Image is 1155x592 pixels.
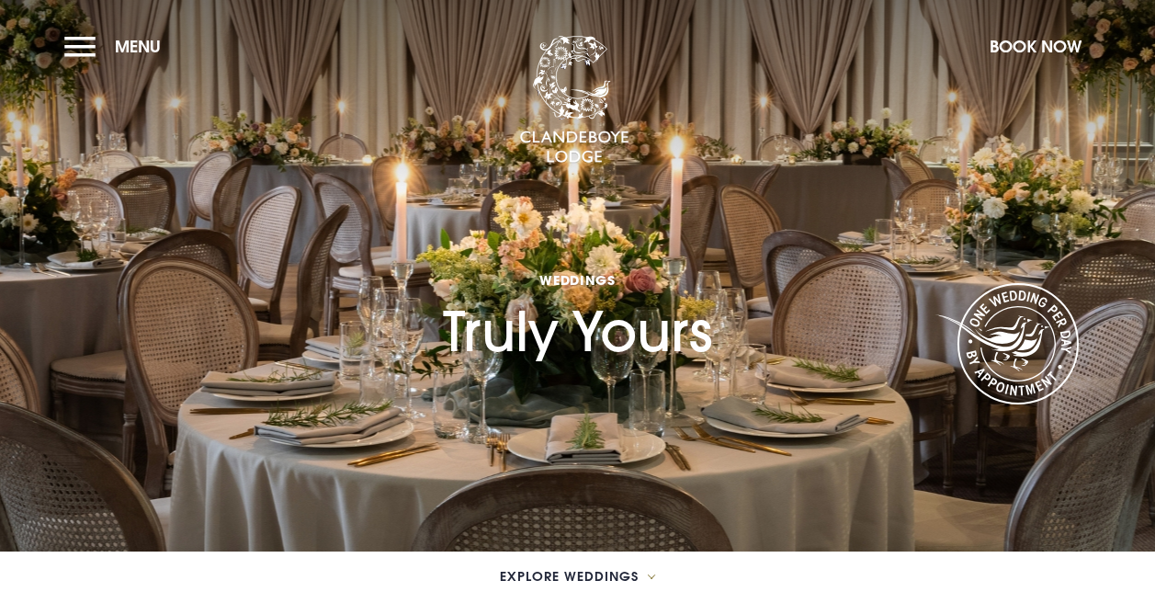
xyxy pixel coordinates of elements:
span: Menu [115,36,161,57]
img: Clandeboye Lodge [519,36,629,165]
span: Weddings [443,271,712,289]
span: Explore Weddings [500,570,639,583]
h1: Truly Yours [443,197,712,363]
button: Menu [64,27,170,66]
button: Book Now [980,27,1091,66]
